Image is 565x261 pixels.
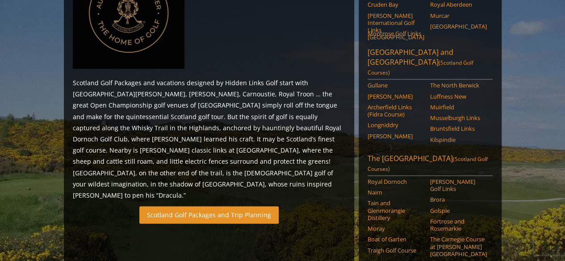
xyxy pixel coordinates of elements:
a: Cruden Bay [368,1,424,8]
a: Royal Dornoch [368,178,424,185]
a: Kilspindie [430,136,487,143]
a: Luffness New [430,93,487,100]
a: Muirfield [430,104,487,111]
a: Tain and Glenmorangie Distillery [368,199,424,221]
a: Traigh Golf Course [368,247,424,254]
a: [PERSON_NAME] [368,93,424,100]
a: [GEOGRAPHIC_DATA] and [GEOGRAPHIC_DATA](Scotland Golf Courses) [368,47,493,79]
a: The [GEOGRAPHIC_DATA](Scotland Golf Courses) [368,153,493,176]
a: Moray [368,225,424,232]
a: Murcar [430,12,487,19]
a: [GEOGRAPHIC_DATA] [430,23,487,30]
a: Fortrose and Rosemarkie [430,218,487,232]
a: Archerfield Links (Fidra Course) [368,104,424,118]
a: [PERSON_NAME] International Golf Links [GEOGRAPHIC_DATA] [368,12,424,41]
a: Montrose Golf Links [368,30,424,37]
a: The Carnegie Course at [PERSON_NAME][GEOGRAPHIC_DATA] [430,236,487,257]
a: Nairn [368,189,424,196]
a: Bruntsfield Links [430,125,487,132]
a: Longniddry [368,121,424,128]
a: Scotland Golf Packages and Trip Planning [139,206,279,224]
a: Brora [430,196,487,203]
span: (Scotland Golf Courses) [368,59,473,76]
span: (Scotland Golf Courses) [368,155,488,173]
a: [PERSON_NAME] Golf Links [430,178,487,193]
a: Golspie [430,207,487,214]
p: Scotland Golf Packages and vacations designed by Hidden Links Golf start with [GEOGRAPHIC_DATA][P... [73,77,345,201]
a: Boat of Garten [368,236,424,243]
a: Musselburgh Links [430,114,487,121]
a: Royal Aberdeen [430,1,487,8]
a: Gullane [368,82,424,89]
a: [PERSON_NAME] [368,133,424,140]
a: The North Berwick [430,82,487,89]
